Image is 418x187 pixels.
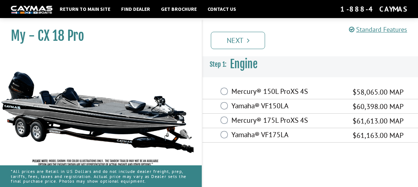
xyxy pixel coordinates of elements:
[118,4,154,14] a: Find Dealer
[231,87,344,97] label: Mercury® 150L ProXS 4S
[231,101,344,112] label: Yamaha® VF150LA
[11,6,52,13] img: white-logo-c9c8dbefe5ff5ceceb0f0178aa75bf4bb51f6bca0971e226c86eb53dfe498488.png
[353,87,404,97] span: $58,065.00 MAP
[340,4,407,14] div: 1-888-4CAYMAS
[202,51,418,78] h3: Engine
[157,4,200,14] a: Get Brochure
[56,4,114,14] a: Return to main site
[209,31,418,49] ul: Pagination
[353,101,404,112] span: $60,398.00 MAP
[353,130,404,141] span: $61,163.00 MAP
[204,4,240,14] a: Contact Us
[353,116,404,126] span: $61,613.00 MAP
[211,32,265,49] a: Next
[349,25,407,34] a: Standard Features
[11,28,184,44] h1: My - CX 18 Pro
[231,130,344,141] label: Yamaha® VF175LA
[11,165,191,187] p: *All prices are Retail in US Dollars and do not include dealer freight, prep, tariffs, fees, taxe...
[231,116,344,126] label: Mercury® 175L ProXS 4S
